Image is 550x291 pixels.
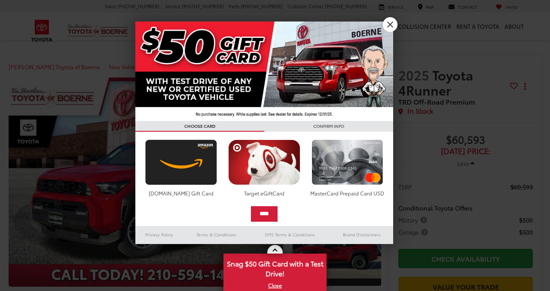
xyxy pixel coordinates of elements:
[249,229,330,240] a: SMS Terms & Conditions
[330,229,393,240] a: Brand Disclaimers
[135,229,183,240] a: Privacy Policy
[143,189,219,197] div: [DOMAIN_NAME] Gift Card
[224,254,326,281] span: Snag $50 Gift Card with a Test Drive!
[309,139,385,185] img: mastercard.png
[226,139,302,185] img: targetcard.png
[226,189,302,197] div: Target eGiftCard
[143,139,219,185] img: amazoncard.png
[135,121,264,132] h3: CHOOSE CARD
[309,189,385,197] div: MasterCard Prepaid Card USD
[264,121,393,132] h3: CONFIRM INFO
[135,22,393,121] img: 42635_top_851395.jpg
[183,229,249,240] a: Terms & Conditions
